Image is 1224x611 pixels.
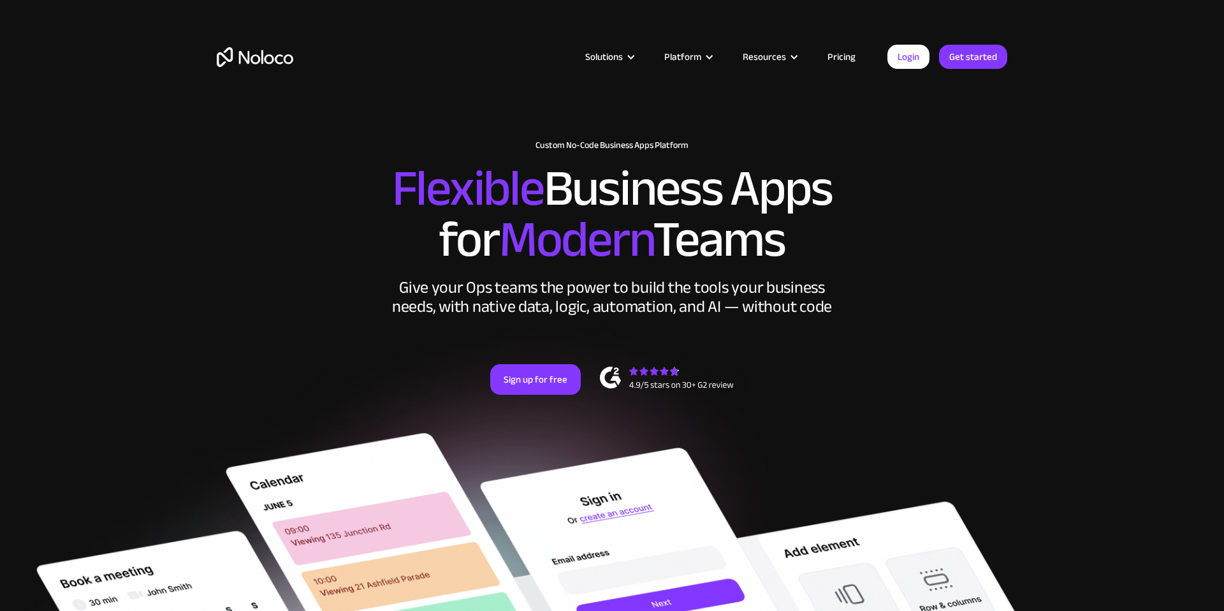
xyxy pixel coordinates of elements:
div: Resources [743,48,786,65]
span: Modern [499,192,653,287]
div: Resources [727,48,812,65]
h1: Custom No-Code Business Apps Platform [217,140,1007,151]
div: Solutions [569,48,648,65]
div: Give your Ops teams the power to build the tools your business needs, with native data, logic, au... [389,278,835,316]
h2: Business Apps for Teams [217,163,1007,265]
a: Pricing [812,48,871,65]
div: Solutions [585,48,623,65]
a: Login [887,45,929,69]
div: Platform [648,48,727,65]
a: Sign up for free [490,364,581,395]
a: Get started [939,45,1007,69]
a: home [217,47,293,67]
span: Flexible [392,141,544,236]
div: Platform [664,48,701,65]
